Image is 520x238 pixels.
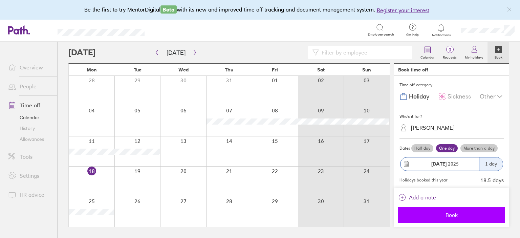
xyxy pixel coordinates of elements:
[163,27,180,33] div: Search
[431,161,459,167] span: 2025
[416,42,439,63] a: Calendar
[225,67,233,72] span: Thu
[411,144,433,152] label: Half day
[3,134,57,145] a: Allowances
[399,146,410,151] span: Dates
[399,154,504,174] button: [DATE] 20251 day
[3,169,57,182] a: Settings
[368,33,394,37] span: Employee search
[272,67,278,72] span: Fri
[398,192,436,203] button: Add a note
[399,111,504,122] div: Who's it for?
[479,157,503,171] div: 1 day
[487,42,509,63] a: Book
[398,207,505,223] button: Book
[317,67,325,72] span: Sat
[399,178,448,182] div: Holidays booked this year
[134,67,142,72] span: Tue
[87,67,97,72] span: Mon
[439,47,461,52] span: 0
[398,67,428,72] div: Book time off
[178,67,189,72] span: Wed
[402,33,424,37] span: Get help
[399,80,504,90] div: Time off category
[84,5,436,14] div: Be the first to try MentorDigital with its new and improved time off tracking and document manage...
[430,23,452,37] a: Notifications
[3,188,57,201] a: HR advice
[480,177,504,183] div: 18.5 days
[416,53,439,60] label: Calendar
[377,6,429,14] button: Register your interest
[431,161,447,167] strong: [DATE]
[403,212,500,218] span: Book
[430,33,452,37] span: Notifications
[409,192,436,203] span: Add a note
[3,112,57,123] a: Calendar
[411,125,455,131] div: [PERSON_NAME]
[439,42,461,63] a: 0Requests
[3,80,57,93] a: People
[439,53,461,60] label: Requests
[409,93,429,100] span: Holiday
[362,67,371,72] span: Sun
[436,144,458,152] label: One day
[3,123,57,134] a: History
[460,144,498,152] label: More than a day
[3,61,57,74] a: Overview
[448,93,471,100] span: Sickness
[161,47,191,58] button: [DATE]
[461,53,487,60] label: My holidays
[491,53,506,60] label: Book
[3,150,57,164] a: Tools
[3,99,57,112] a: Time off
[480,90,504,103] div: Other
[319,46,408,59] input: Filter by employee
[160,5,177,14] span: Beta
[461,42,487,63] a: My holidays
